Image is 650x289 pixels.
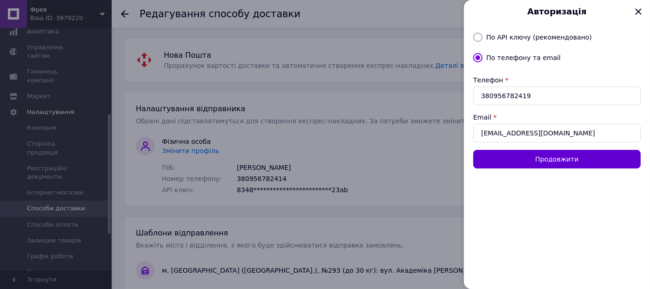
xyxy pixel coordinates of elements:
label: Телефон [473,76,503,84]
label: По API ключу (рекомендовано) [486,34,592,41]
label: Email [473,114,491,121]
button: Продовжити [473,150,641,168]
span: Авторизація [483,6,630,18]
label: По телефону та email [486,54,561,61]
